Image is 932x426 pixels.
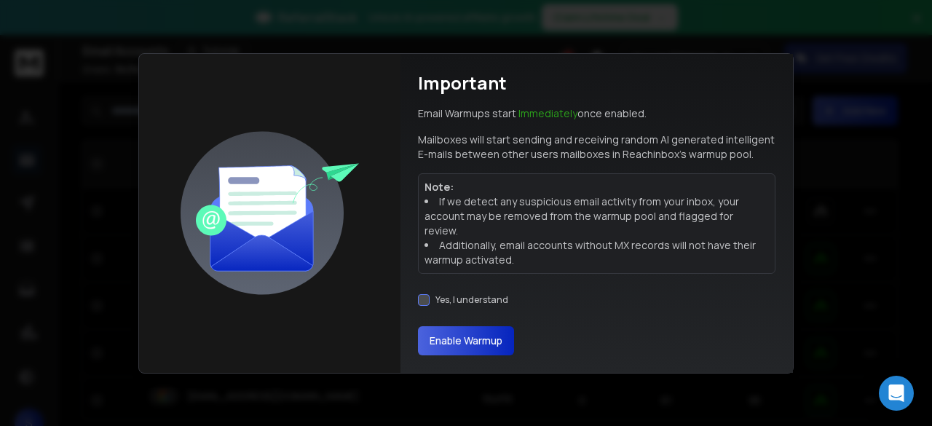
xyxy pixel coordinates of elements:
[879,376,914,411] div: Open Intercom Messenger
[424,238,769,267] li: Additionally, email accounts without MX records will not have their warmup activated.
[435,294,508,306] label: Yes, I understand
[424,180,769,194] p: Note:
[418,326,514,355] button: Enable Warmup
[424,194,769,238] li: If we detect any suspicious email activity from your inbox, your account may be removed from the ...
[418,133,775,162] p: Mailboxes will start sending and receiving random AI generated intelligent E-mails between other ...
[518,106,577,120] span: Immediately
[418,71,507,95] h1: Important
[418,106,647,121] p: Email Warmups start once enabled.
